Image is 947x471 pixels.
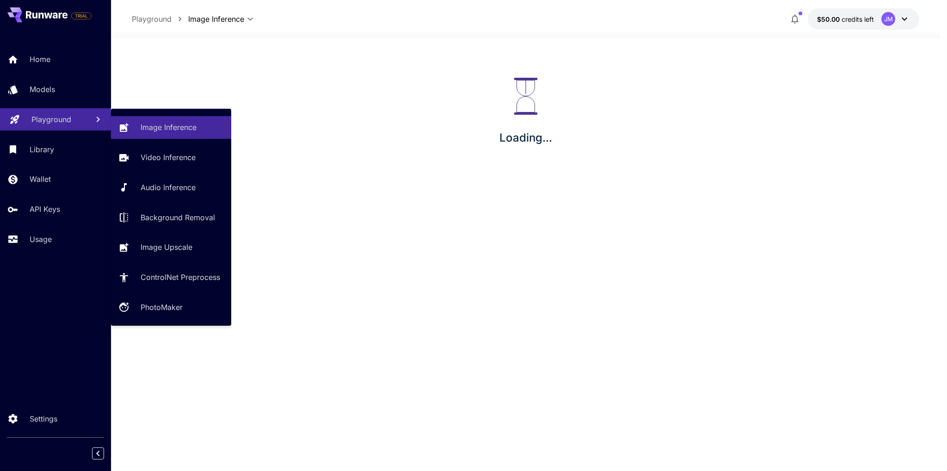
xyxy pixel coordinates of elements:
[817,15,842,23] span: $50.00
[111,146,231,169] a: Video Inference
[30,204,60,215] p: API Keys
[30,144,54,155] p: Library
[141,272,220,283] p: ControlNet Preprocess
[808,8,919,30] button: $50.00
[30,84,55,95] p: Models
[31,114,71,125] p: Playground
[881,12,895,26] div: JM
[71,10,92,21] span: Add your payment card to enable full platform functionality.
[141,212,215,223] p: Background Removal
[141,152,196,163] p: Video Inference
[99,445,111,462] div: Collapse sidebar
[30,174,51,185] p: Wallet
[132,13,172,25] p: Playground
[141,122,197,133] p: Image Inference
[188,13,244,25] span: Image Inference
[817,14,874,24] div: $50.00
[30,234,52,245] p: Usage
[30,413,57,424] p: Settings
[842,15,874,23] span: credits left
[92,447,104,459] button: Collapse sidebar
[141,302,183,313] p: PhotoMaker
[111,116,231,139] a: Image Inference
[111,176,231,199] a: Audio Inference
[111,206,231,229] a: Background Removal
[132,13,188,25] nav: breadcrumb
[111,266,231,289] a: ControlNet Preprocess
[30,54,50,65] p: Home
[141,182,196,193] p: Audio Inference
[499,130,552,146] p: Loading...
[111,236,231,259] a: Image Upscale
[72,12,91,19] span: TRIAL
[141,242,192,253] p: Image Upscale
[111,296,231,319] a: PhotoMaker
